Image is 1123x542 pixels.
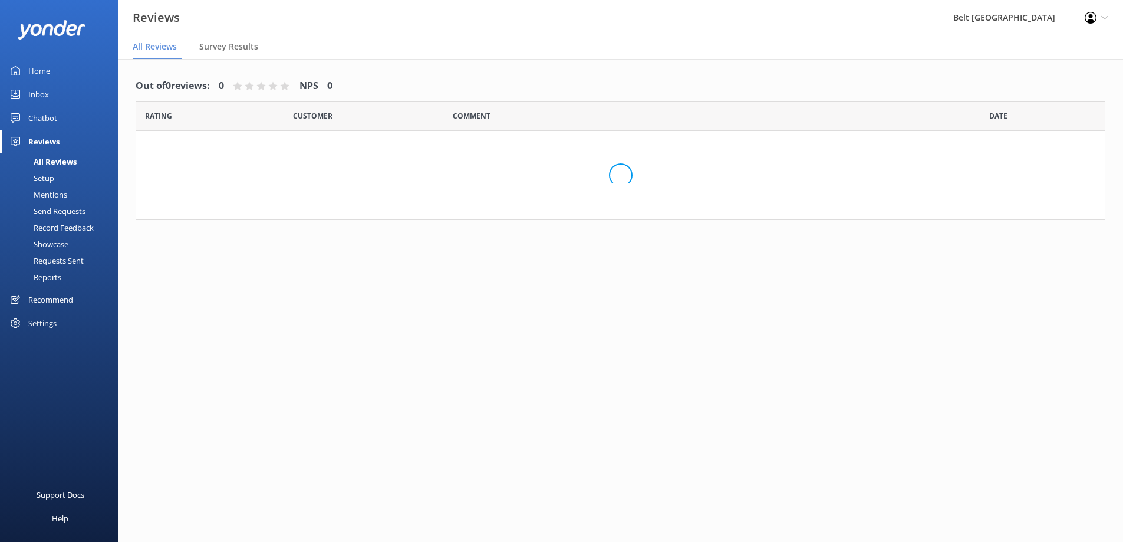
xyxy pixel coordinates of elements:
a: Send Requests [7,203,118,219]
div: Settings [28,311,57,335]
div: Help [52,507,68,530]
a: Showcase [7,236,118,252]
h4: 0 [219,78,224,94]
a: Requests Sent [7,252,118,269]
a: Mentions [7,186,118,203]
span: All Reviews [133,41,177,52]
div: Setup [7,170,54,186]
span: Question [453,110,490,121]
div: Inbox [28,83,49,106]
a: Setup [7,170,118,186]
a: All Reviews [7,153,118,170]
div: Showcase [7,236,68,252]
span: Date [989,110,1007,121]
h4: 0 [327,78,332,94]
div: Recommend [28,288,73,311]
img: yonder-white-logo.png [18,20,85,40]
div: Chatbot [28,106,57,130]
div: Send Requests [7,203,85,219]
div: Record Feedback [7,219,94,236]
span: Date [293,110,332,121]
span: Survey Results [199,41,258,52]
div: Support Docs [37,483,84,507]
div: All Reviews [7,153,77,170]
div: Requests Sent [7,252,84,269]
h4: Out of 0 reviews: [136,78,210,94]
div: Mentions [7,186,67,203]
div: Reviews [28,130,60,153]
span: Date [145,110,172,121]
div: Reports [7,269,61,285]
h4: NPS [299,78,318,94]
a: Record Feedback [7,219,118,236]
h3: Reviews [133,8,180,27]
a: Reports [7,269,118,285]
div: Home [28,59,50,83]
